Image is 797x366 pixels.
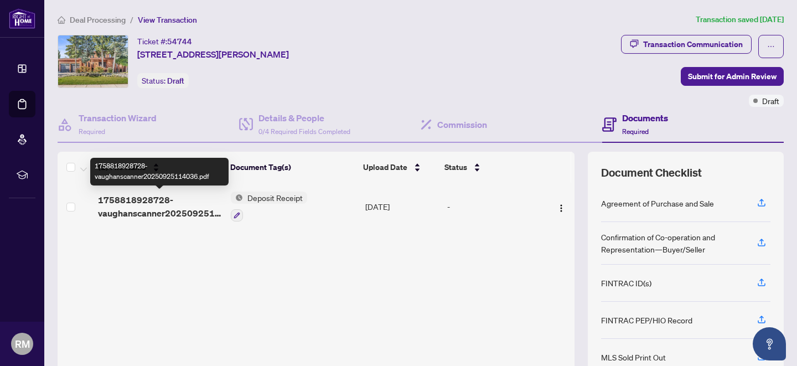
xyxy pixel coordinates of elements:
th: (1) File Name [94,152,226,183]
span: Deal Processing [70,15,126,25]
img: logo [9,8,35,29]
h4: Commission [437,118,487,131]
th: Document Tag(s) [226,152,359,183]
span: Draft [762,95,779,107]
button: Submit for Admin Review [681,67,784,86]
h4: Details & People [258,111,350,125]
div: MLS Sold Print Out [601,351,666,363]
span: Required [622,127,649,136]
span: Status [444,161,467,173]
span: 0/4 Required Fields Completed [258,127,350,136]
li: / [130,13,133,26]
button: Logo [552,198,570,215]
h4: Transaction Wizard [79,111,157,125]
article: Transaction saved [DATE] [696,13,784,26]
span: RM [15,336,30,352]
span: ellipsis [767,43,775,50]
span: Upload Date [363,161,407,173]
img: Status Icon [231,192,243,204]
button: Transaction Communication [621,35,752,54]
span: Draft [167,76,184,86]
div: Transaction Communication [643,35,743,53]
div: Agreement of Purchase and Sale [601,197,714,209]
div: Ticket #: [137,35,192,48]
span: Required [79,127,105,136]
img: IMG-N12258240_1.jpg [58,35,128,87]
div: FINTRAC PEP/HIO Record [601,314,692,326]
button: Status IconDeposit Receipt [231,192,307,221]
div: Confirmation of Co-operation and Representation—Buyer/Seller [601,231,744,255]
span: View Transaction [138,15,197,25]
span: 54744 [167,37,192,47]
td: [DATE] [361,183,443,230]
span: Deposit Receipt [243,192,307,204]
div: Status: [137,73,189,88]
th: Status [440,152,542,183]
span: 1758818928728-vaughanscanner20250925114036.pdf [98,193,222,220]
span: Document Checklist [601,165,702,181]
th: Upload Date [359,152,440,183]
span: home [58,16,65,24]
div: 1758818928728-vaughanscanner20250925114036.pdf [90,158,229,185]
div: FINTRAC ID(s) [601,277,651,289]
h4: Documents [622,111,668,125]
button: Open asap [753,327,786,360]
span: [STREET_ADDRESS][PERSON_NAME] [137,48,289,61]
img: Logo [557,204,566,213]
div: - [447,200,541,213]
span: Submit for Admin Review [688,68,777,85]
